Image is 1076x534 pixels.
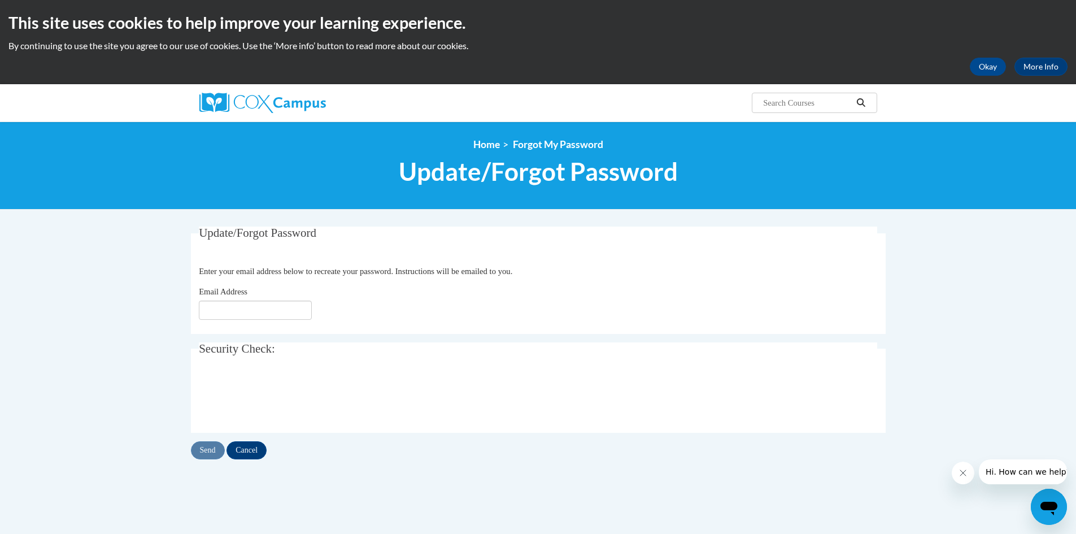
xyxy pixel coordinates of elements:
[199,342,275,355] span: Security Check:
[199,301,312,320] input: Email
[970,58,1006,76] button: Okay
[1031,489,1067,525] iframe: Button to launch messaging window
[852,96,869,110] button: Search
[199,287,247,296] span: Email Address
[226,441,267,459] input: Cancel
[1014,58,1068,76] a: More Info
[513,138,603,150] span: Forgot My Password
[399,157,678,186] span: Update/Forgot Password
[199,93,326,113] img: Cox Campus
[952,462,974,484] iframe: Close message
[199,267,512,276] span: Enter your email address below to recreate your password. Instructions will be emailed to you.
[199,375,371,419] iframe: reCAPTCHA
[199,93,414,113] a: Cox Campus
[7,8,92,17] span: Hi. How can we help?
[8,40,1068,52] p: By continuing to use the site you agree to our use of cookies. Use the ‘More info’ button to read...
[762,96,852,110] input: Search Courses
[473,138,500,150] a: Home
[199,226,316,240] span: Update/Forgot Password
[979,459,1067,484] iframe: Message from company
[8,11,1068,34] h2: This site uses cookies to help improve your learning experience.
